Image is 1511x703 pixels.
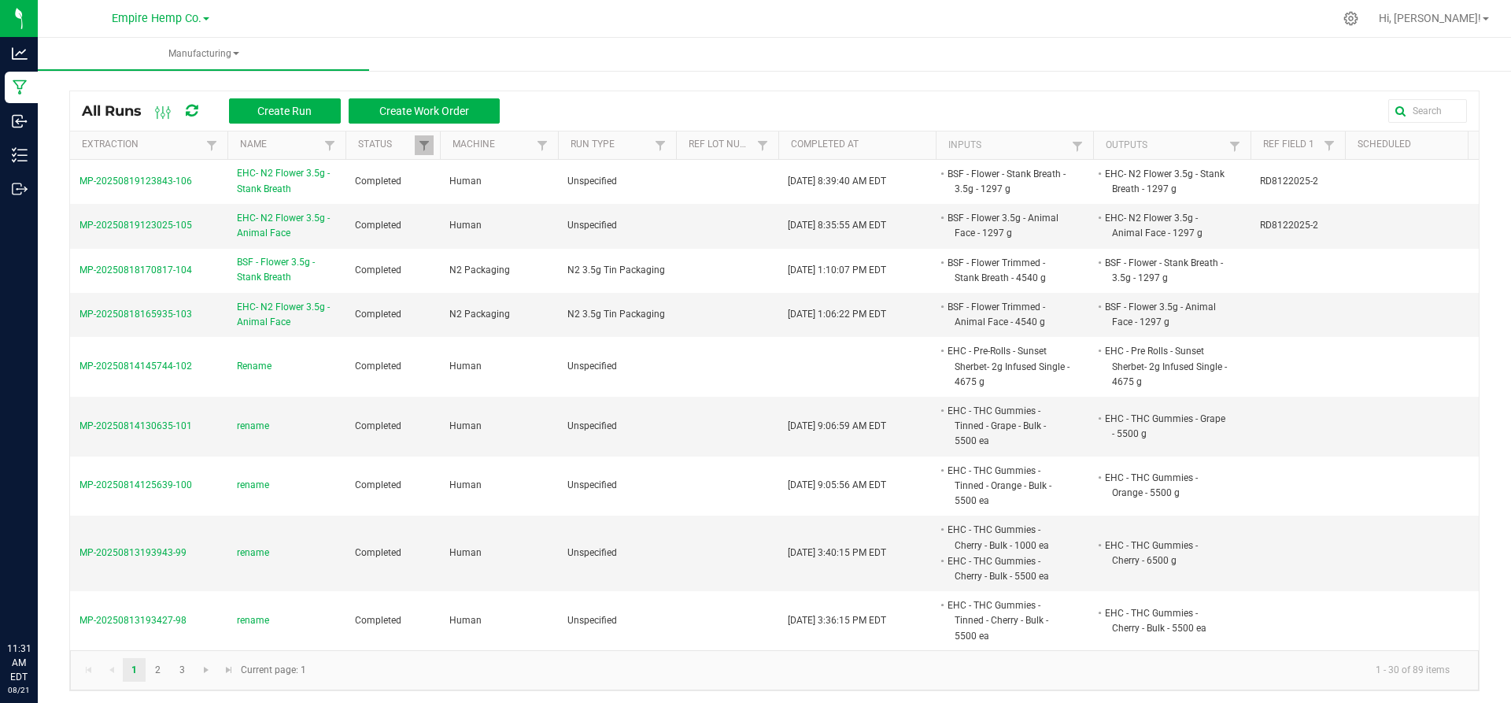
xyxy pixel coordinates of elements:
p: 11:31 AM EDT [7,642,31,684]
span: Unspecified [567,176,617,187]
li: BSF - Flower - Stank Breath - 3.5g - 1297 g [945,166,1070,197]
span: [DATE] 8:39:40 AM EDT [788,176,886,187]
span: rename [237,478,269,493]
iframe: Resource center [16,577,63,624]
a: Filter [320,135,339,155]
input: Search [1388,99,1467,123]
a: Go to the last page [218,658,241,682]
span: rename [237,613,269,628]
span: N2 Packaging [449,265,510,276]
span: N2 Packaging [449,309,510,320]
li: EHC - THC Gummies - Grape - 5500 g [1103,411,1227,442]
span: Unspecified [567,547,617,558]
span: [DATE] 1:06:22 PM EDT [788,309,886,320]
span: [DATE] 3:36:15 PM EDT [788,615,886,626]
span: MP-20250819123025-105 [79,220,192,231]
a: ExtractionSortable [82,139,201,151]
span: RD8122025-2 [1260,176,1318,187]
a: Page 3 [171,658,194,682]
span: MP-20250819123843-106 [79,176,192,187]
span: Manufacturing [38,47,369,61]
span: Create Work Order [379,105,469,117]
a: Filter [1068,136,1087,156]
span: Unspecified [567,479,617,490]
span: RD8122025-2 [1260,220,1318,231]
span: Human [449,361,482,372]
li: EHC- N2 Flower 3.5g - Stank Breath - 1297 g [1103,166,1227,197]
span: Completed [355,479,401,490]
span: Human [449,615,482,626]
a: Go to the next page [195,658,218,682]
li: BSF - Flower Trimmed - Stank Breath - 4540 g [945,255,1070,286]
a: Filter [415,135,434,155]
span: rename [237,546,269,561]
li: EHC - THC Gummies - Cherry - Bulk - 5500 ea [1103,605,1227,636]
a: Filter [1320,135,1339,155]
span: Completed [355,547,401,558]
div: Manage settings [1341,11,1361,26]
span: N2 3.5g Tin Packaging [567,309,665,320]
span: EHC- N2 Flower 3.5g - Animal Face [237,211,336,241]
inline-svg: Outbound [12,181,28,197]
a: Ref Lot NumberSortable [689,139,752,151]
a: Completed AtSortable [791,139,929,151]
span: [DATE] 9:06:59 AM EDT [788,420,886,431]
a: StatusSortable [358,139,414,151]
a: Ref Field 1Sortable [1263,139,1319,151]
span: [DATE] 8:35:55 AM EDT [788,220,886,231]
a: NameSortable [240,139,320,151]
span: Create Run [257,105,312,117]
li: BSF - Flower - Stank Breath - 3.5g - 1297 g [1103,255,1227,286]
div: All Runs [82,98,512,124]
a: Filter [202,135,221,155]
th: Inputs [936,131,1093,160]
span: [DATE] 3:40:15 PM EDT [788,547,886,558]
span: Completed [355,309,401,320]
span: Human [449,420,482,431]
button: Create Run [229,98,341,124]
span: MP-20250818165935-103 [79,309,192,320]
span: MP-20250818170817-104 [79,265,192,276]
span: MP-20250813193427-98 [79,615,187,626]
li: EHC - Pre-Rolls - Sunset Sherbet- 2g Infused Single - 4675 g [945,343,1070,390]
span: Completed [355,420,401,431]
span: Completed [355,615,401,626]
inline-svg: Manufacturing [12,80,28,95]
span: Unspecified [567,615,617,626]
span: Completed [355,220,401,231]
span: EHC- N2 Flower 3.5g - Stank Breath [237,166,336,196]
span: MP-20250813193943-99 [79,547,187,558]
li: BSF - Flower 3.5g - Animal Face - 1297 g [945,210,1070,241]
a: Filter [651,135,670,155]
span: Go to the next page [200,664,212,676]
a: Page 2 [146,658,169,682]
a: Run TypeSortable [571,139,650,151]
li: EHC - THC Gummies - Tinned - Grape - Bulk - 5500 ea [945,403,1070,450]
li: EHC - THC Gummies - Cherry - Bulk - 5500 ea [945,553,1070,584]
button: Create Work Order [349,98,500,124]
span: Unspecified [567,220,617,231]
li: EHC - THC Gummies - Tinned - Orange - Bulk - 5500 ea [945,463,1070,509]
span: [DATE] 1:10:07 PM EDT [788,265,886,276]
kendo-pager-info: 1 - 30 of 89 items [316,657,1462,683]
span: rename [237,419,269,434]
span: N2 3.5g Tin Packaging [567,265,665,276]
inline-svg: Inbound [12,113,28,129]
li: EHC - THC Gummies - Orange - 5500 g [1103,470,1227,501]
th: Outputs [1093,131,1251,160]
span: Completed [355,361,401,372]
span: Unspecified [567,420,617,431]
p: 08/21 [7,684,31,696]
a: ScheduledSortable [1358,139,1496,151]
span: Human [449,220,482,231]
span: Human [449,479,482,490]
li: EHC- N2 Flower 3.5g - Animal Face - 1297 g [1103,210,1227,241]
span: Human [449,547,482,558]
a: Filter [753,135,772,155]
span: [DATE] 9:05:56 AM EDT [788,479,886,490]
li: BSF - Flower Trimmed - Animal Face - 4540 g [945,299,1070,330]
span: Go to the last page [223,664,235,676]
inline-svg: Inventory [12,147,28,163]
li: EHC - Pre Rolls - Sunset Sherbet- 2g Infused Single - 4675 g [1103,343,1227,390]
li: EHC - THC Gummies - Cherry - Bulk - 1000 ea [945,522,1070,553]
